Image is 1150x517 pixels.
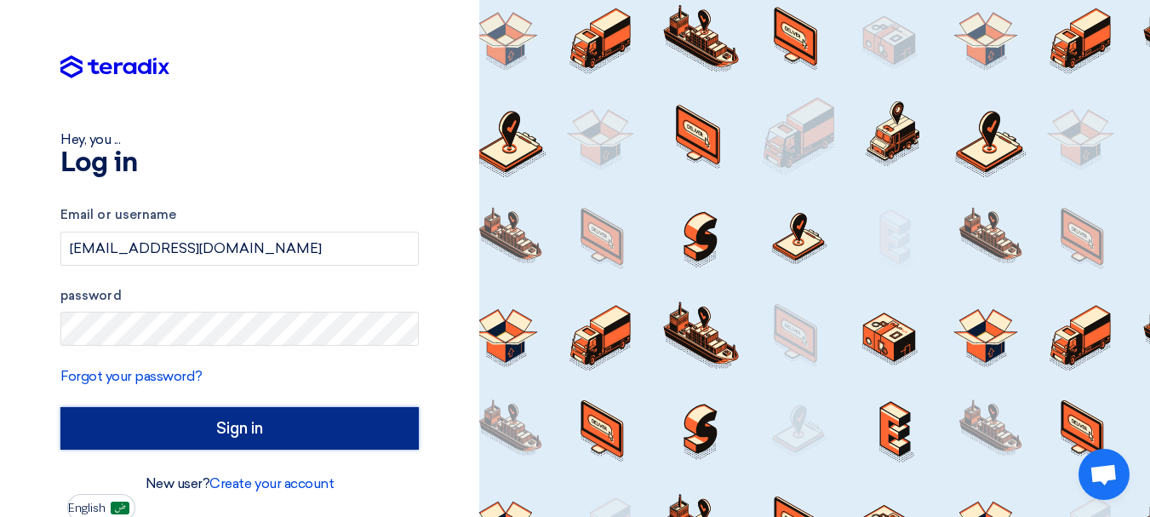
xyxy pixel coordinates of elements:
[60,407,419,450] input: Sign in
[60,55,169,79] img: Teradix logo
[1078,449,1130,500] div: Open chat
[60,368,203,384] a: Forgot your password?
[60,131,120,147] font: Hey, you ...
[209,475,334,491] a: Create your account
[111,502,129,514] img: ar-AR.png
[60,150,137,177] font: Log in
[60,207,176,222] font: Email or username
[60,288,122,303] font: password
[146,475,210,491] font: New user?
[60,232,419,266] input: Enter your business email or username
[68,501,106,515] font: English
